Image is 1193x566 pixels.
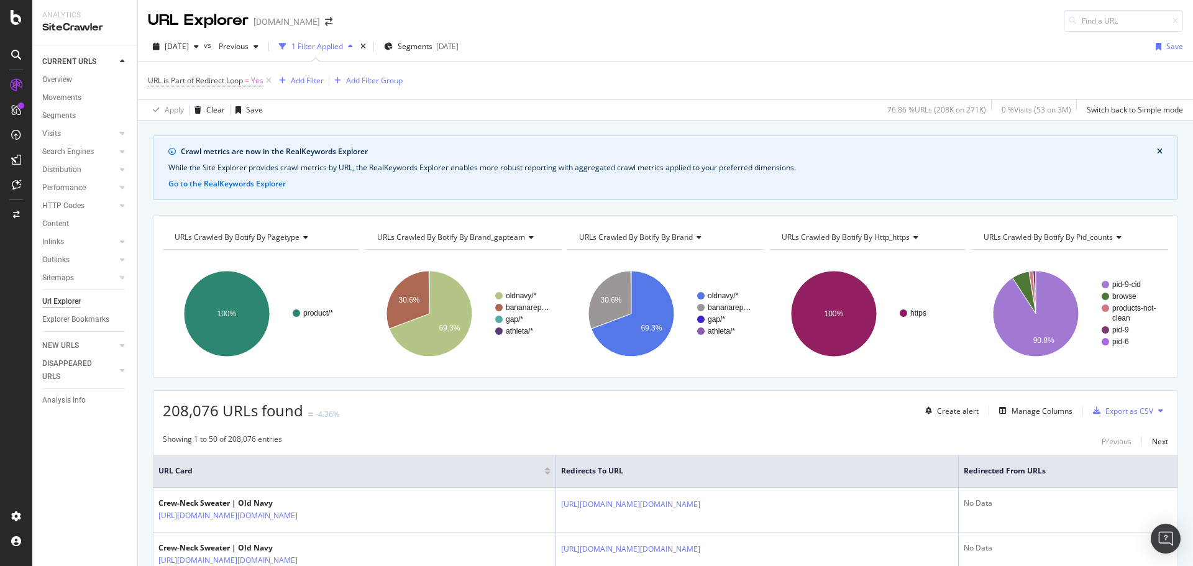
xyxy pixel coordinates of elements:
[42,295,81,308] div: Url Explorer
[42,145,116,158] a: Search Engines
[42,272,74,285] div: Sitemaps
[231,100,263,120] button: Save
[964,498,1172,509] div: No Data
[148,75,243,86] span: URL is Part of Redirect Loop
[42,217,129,231] a: Content
[506,291,537,300] text: oldnavy/*
[365,260,560,368] svg: A chart.
[1152,436,1168,447] div: Next
[42,127,61,140] div: Visits
[375,227,551,247] h4: URLs Crawled By Botify By brand_gapteam
[274,37,358,57] button: 1 Filter Applied
[42,127,116,140] a: Visits
[163,260,357,368] svg: A chart.
[436,41,459,52] div: [DATE]
[158,509,298,522] a: [URL][DOMAIN_NAME][DOMAIN_NAME]
[42,339,116,352] a: NEW URLS
[175,232,299,242] span: URLs Crawled By Botify By pagetype
[1154,144,1166,160] button: close banner
[1102,434,1131,449] button: Previous
[1112,337,1129,346] text: pid-6
[984,232,1113,242] span: URLs Crawled By Botify By pid_counts
[1112,304,1156,313] text: products-not-
[601,296,622,304] text: 30.6%
[42,313,129,326] a: Explorer Bookmarks
[1105,406,1153,416] div: Export as CSV
[42,313,109,326] div: Explorer Bookmarks
[42,109,129,122] a: Segments
[439,324,460,332] text: 69.3%
[42,91,81,104] div: Movements
[42,272,116,285] a: Sitemaps
[358,40,368,53] div: times
[1082,100,1183,120] button: Switch back to Simple mode
[42,163,116,176] a: Distribution
[506,327,533,335] text: athleta/*
[254,16,320,28] div: [DOMAIN_NAME]
[770,260,964,368] svg: A chart.
[42,109,76,122] div: Segments
[163,400,303,421] span: 208,076 URLs found
[377,232,525,242] span: URLs Crawled By Botify By brand_gapteam
[325,17,332,26] div: arrow-right-arrow-left
[561,465,935,477] span: Redirects to URL
[214,41,249,52] span: Previous
[708,315,725,324] text: gap/*
[398,41,432,52] span: Segments
[303,309,333,317] text: product/*
[506,303,549,312] text: bananarep…
[329,73,403,88] button: Add Filter Group
[42,199,85,212] div: HTTP Codes
[1151,524,1181,554] div: Open Intercom Messenger
[214,37,263,57] button: Previous
[708,291,739,300] text: oldnavy/*
[920,401,979,421] button: Create alert
[246,104,263,115] div: Save
[217,309,237,318] text: 100%
[1088,401,1153,421] button: Export as CSV
[42,73,72,86] div: Overview
[165,41,189,52] span: 2025 Oct. 8th
[42,145,94,158] div: Search Engines
[779,227,955,247] h4: URLs Crawled By Botify By http_https
[398,296,419,304] text: 30.6%
[1152,434,1168,449] button: Next
[506,315,523,324] text: gap/*
[1166,41,1183,52] div: Save
[1112,314,1130,322] text: clean
[1002,104,1071,115] div: 0 % Visits ( 53 on 3M )
[641,324,662,332] text: 69.3%
[165,104,184,115] div: Apply
[158,542,352,554] div: Crew-Neck Sweater | Old Navy
[972,260,1166,368] svg: A chart.
[153,135,1178,200] div: info banner
[42,163,81,176] div: Distribution
[204,40,214,50] span: vs
[291,75,324,86] div: Add Filter
[708,303,751,312] text: bananarep…
[964,542,1172,554] div: No Data
[172,227,348,247] h4: URLs Crawled By Botify By pagetype
[42,357,105,383] div: DISAPPEARED URLS
[251,72,263,89] span: Yes
[168,178,286,189] button: Go to the RealKeywords Explorer
[824,309,843,318] text: 100%
[42,55,116,68] a: CURRENT URLS
[163,434,282,449] div: Showing 1 to 50 of 208,076 entries
[1012,406,1072,416] div: Manage Columns
[937,406,979,416] div: Create alert
[42,217,69,231] div: Content
[245,75,249,86] span: =
[42,55,96,68] div: CURRENT URLS
[994,403,1072,418] button: Manage Columns
[782,232,910,242] span: URLs Crawled By Botify By http_https
[910,309,926,317] text: https
[291,41,343,52] div: 1 Filter Applied
[1112,326,1129,334] text: pid-9
[42,235,116,249] a: Inlinks
[274,73,324,88] button: Add Filter
[158,465,541,477] span: URL Card
[42,199,116,212] a: HTTP Codes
